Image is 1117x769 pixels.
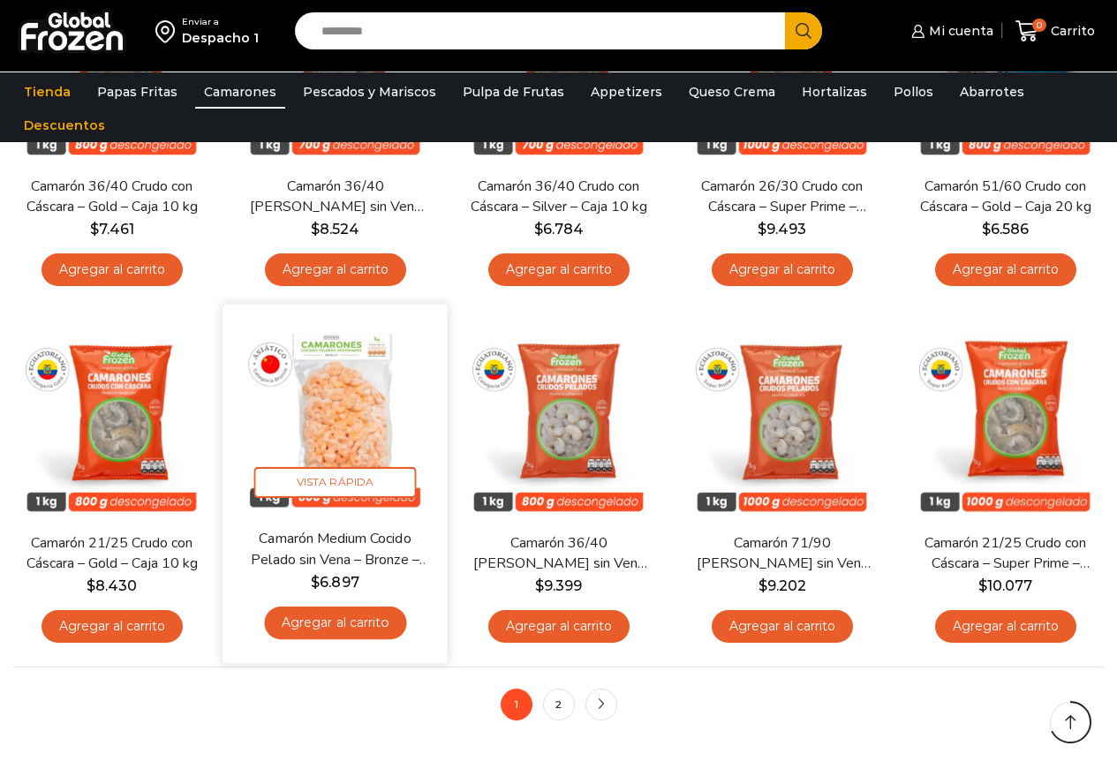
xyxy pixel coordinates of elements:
a: Tienda [15,75,79,109]
span: Vista Rápida [31,476,192,507]
a: Queso Crema [680,75,784,109]
a: 2 [543,689,575,720]
span: 1 [501,689,532,720]
bdi: 6.897 [311,574,358,591]
a: Mi cuenta [907,13,993,49]
bdi: 7.461 [90,221,134,237]
a: Camarón 21/25 Crudo con Cáscara – Gold – Caja 10 kg [23,533,200,574]
span: $ [758,221,766,237]
span: Carrito [1046,22,1095,40]
a: Camarón 51/60 Crudo con Cáscara – Gold – Caja 20 kg [917,177,1094,217]
span: $ [534,221,543,237]
a: Agregar al carrito: “Camarón 36/40 Crudo Pelado sin Vena - Silver - Caja 10 kg” [265,253,406,286]
a: Agregar al carrito: “Camarón 21/25 Crudo con Cáscara - Super Prime - Caja 10 kg” [935,610,1076,643]
bdi: 10.077 [978,577,1032,594]
span: $ [535,577,544,594]
span: Vista Rápida [254,467,417,498]
div: Despacho 1 [182,29,259,47]
a: Agregar al carrito: “Camarón 21/25 Crudo con Cáscara - Gold - Caja 10 kg” [42,610,183,643]
a: Agregar al carrito: “Camarón 36/40 Crudo Pelado sin Vena - Gold - Caja 10 kg” [488,610,630,643]
span: $ [982,221,991,237]
span: Mi cuenta [925,22,993,40]
bdi: 6.784 [534,221,584,237]
a: Pollos [885,75,942,109]
a: Pulpa de Frutas [454,75,573,109]
bdi: 9.202 [759,577,806,594]
a: Camarón Medium Cocido Pelado sin Vena – Bronze – Caja 10 kg [245,529,424,570]
a: Abarrotes [951,75,1033,109]
a: Hortalizas [793,75,876,109]
a: Camarones [195,75,285,109]
a: Camarón 36/40 [PERSON_NAME] sin Vena – Gold – Caja 10 kg [470,533,647,574]
a: Camarón 36/40 [PERSON_NAME] sin Vena – Silver – Caja 10 kg [246,177,424,217]
a: Agregar al carrito: “Camarón 71/90 Crudo Pelado sin Vena - Super Prime - Caja 10 kg” [712,610,853,643]
a: Appetizers [582,75,671,109]
bdi: 8.524 [311,221,359,237]
a: Camarón 21/25 Crudo con Cáscara – Super Prime – Caja 10 kg [917,533,1094,574]
span: $ [759,577,767,594]
a: Papas Fritas [88,75,186,109]
a: Descuentos [15,109,114,142]
a: Camarón 71/90 [PERSON_NAME] sin Vena – Super Prime – Caja 10 kg [693,533,871,574]
a: Agregar al carrito: “Camarón 36/40 Crudo con Cáscara - Gold - Caja 10 kg” [42,253,183,286]
bdi: 9.399 [535,577,582,594]
span: $ [90,221,99,237]
a: Pescados y Mariscos [294,75,445,109]
span: $ [87,577,95,594]
span: Vista Rápida [925,476,1085,507]
bdi: 9.493 [758,221,806,237]
a: Camarón 36/40 Crudo con Cáscara – Gold – Caja 10 kg [23,177,200,217]
bdi: 6.586 [982,221,1029,237]
span: 0 [1032,19,1046,33]
a: 0 Carrito [1011,11,1099,52]
span: Vista Rápida [701,476,862,507]
span: $ [978,577,987,594]
a: Agregar al carrito: “Camarón Medium Cocido Pelado sin Vena - Bronze - Caja 10 kg” [264,607,406,639]
a: Camarón 36/40 Crudo con Cáscara – Silver – Caja 10 kg [470,177,647,217]
button: Search button [785,12,822,49]
a: Agregar al carrito: “Camarón 36/40 Crudo con Cáscara - Silver - Caja 10 kg” [488,253,630,286]
span: $ [311,574,320,591]
img: address-field-icon.svg [155,16,182,46]
a: Agregar al carrito: “Camarón 51/60 Crudo con Cáscara - Gold - Caja 20 kg” [935,253,1076,286]
a: Agregar al carrito: “Camarón 26/30 Crudo con Cáscara - Super Prime - Caja 10 kg” [712,253,853,286]
bdi: 8.430 [87,577,137,594]
span: $ [311,221,320,237]
a: Camarón 26/30 Crudo con Cáscara – Super Prime – Caja 10 kg [693,177,871,217]
div: Enviar a [182,16,259,28]
span: Vista Rápida [478,476,638,507]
